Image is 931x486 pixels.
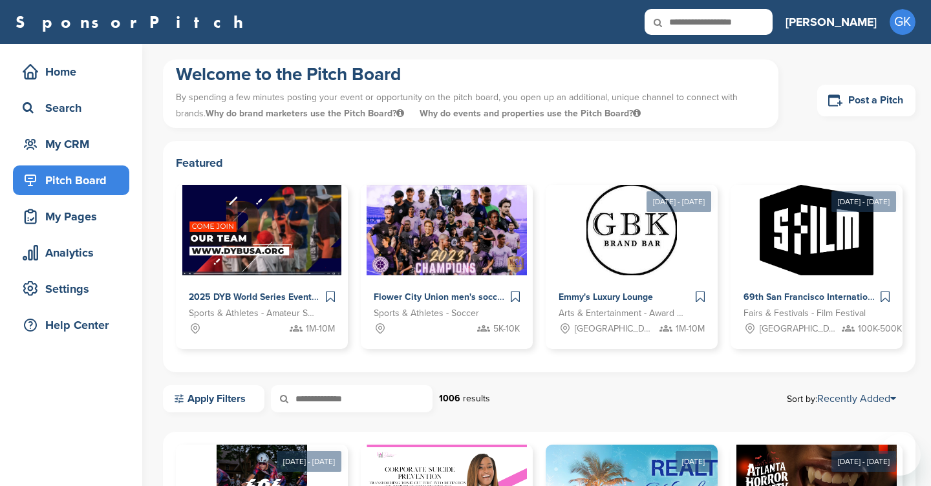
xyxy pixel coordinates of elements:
[13,202,129,231] a: My Pages
[676,322,705,336] span: 1M-10M
[890,9,915,35] span: GK
[760,185,873,275] img: Sponsorpitch &
[879,434,921,476] iframe: Button to launch messaging window
[760,322,839,336] span: [GEOGRAPHIC_DATA], [GEOGRAPHIC_DATA]
[13,57,129,87] a: Home
[19,169,129,192] div: Pitch Board
[374,291,656,302] span: Flower City Union men's soccer & Flower City 1872 women's soccer
[786,8,877,36] a: [PERSON_NAME]
[176,63,765,86] h1: Welcome to the Pitch Board
[575,322,654,336] span: [GEOGRAPHIC_DATA], [GEOGRAPHIC_DATA]
[787,394,896,404] span: Sort by:
[19,205,129,228] div: My Pages
[559,306,685,321] span: Arts & Entertainment - Award Show
[647,191,711,212] div: [DATE] - [DATE]
[731,164,903,349] a: [DATE] - [DATE] Sponsorpitch & 69th San Francisco International Film Festival Fairs & Festivals -...
[676,451,711,472] div: [DATE]
[277,451,341,472] div: [DATE] - [DATE]
[374,306,479,321] span: Sports & Athletes - Soccer
[19,313,129,337] div: Help Center
[786,13,877,31] h3: [PERSON_NAME]
[189,291,316,302] span: 2025 DYB World Series Events
[19,277,129,301] div: Settings
[13,238,129,268] a: Analytics
[19,132,129,156] div: My CRM
[361,185,533,349] a: Sponsorpitch & Flower City Union men's soccer & Flower City 1872 women's soccer Sports & Athletes...
[189,306,316,321] span: Sports & Athletes - Amateur Sports Leagues
[817,85,915,116] a: Post a Pitch
[367,185,528,275] img: Sponsorpitch &
[744,306,866,321] span: Fairs & Festivals - Film Festival
[817,392,896,405] a: Recently Added
[163,385,264,412] a: Apply Filters
[176,185,348,349] a: Sponsorpitch & 2025 DYB World Series Events Sports & Athletes - Amateur Sports Leagues 1M-10M
[559,291,653,302] span: Emmy's Luxury Lounge
[546,164,718,349] a: [DATE] - [DATE] Sponsorpitch & Emmy's Luxury Lounge Arts & Entertainment - Award Show [GEOGRAPHIC...
[831,191,896,212] div: [DATE] - [DATE]
[586,185,677,275] img: Sponsorpitch &
[182,185,342,275] img: Sponsorpitch &
[420,108,641,119] span: Why do events and properties use the Pitch Board?
[831,451,896,472] div: [DATE] - [DATE]
[19,60,129,83] div: Home
[439,393,460,404] strong: 1006
[13,274,129,304] a: Settings
[19,96,129,120] div: Search
[19,241,129,264] div: Analytics
[306,322,335,336] span: 1M-10M
[493,322,520,336] span: 5K-10K
[13,310,129,340] a: Help Center
[13,93,129,123] a: Search
[206,108,407,119] span: Why do brand marketers use the Pitch Board?
[16,14,251,30] a: SponsorPitch
[176,154,903,172] h2: Featured
[463,393,490,404] span: results
[858,322,902,336] span: 100K-500K
[176,86,765,125] p: By spending a few minutes posting your event or opportunity on the pitch board, you open up an ad...
[13,129,129,159] a: My CRM
[13,165,129,195] a: Pitch Board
